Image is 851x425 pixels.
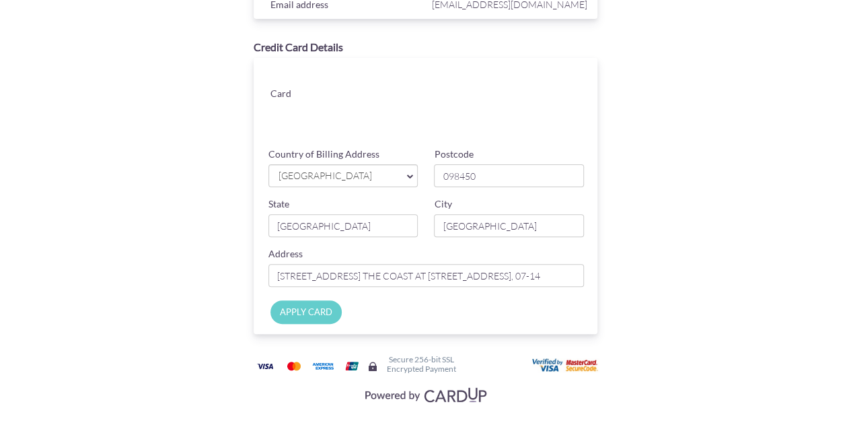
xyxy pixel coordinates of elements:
label: City [434,197,451,211]
img: Visa [252,358,279,374]
img: Visa, Mastercard [358,382,492,407]
iframe: Secure card security code input frame [471,101,585,125]
label: Address [268,247,303,261]
label: State [268,197,289,211]
label: Postcode [434,148,473,161]
iframe: Secure card number input frame [355,71,585,96]
img: User card [532,358,599,373]
iframe: Secure card expiration date input frame [355,101,469,125]
img: Union Pay [338,358,365,374]
img: American Express [309,358,336,374]
input: APPLY CARD [270,300,342,324]
span: [GEOGRAPHIC_DATA] [277,169,396,183]
h6: Secure 256-bit SSL Encrypted Payment [387,355,456,372]
img: Secure lock [367,361,378,372]
div: Card [260,85,344,105]
div: Credit Card Details [254,40,598,55]
label: Country of Billing Address [268,148,379,161]
img: Mastercard [281,358,307,374]
a: [GEOGRAPHIC_DATA] [268,164,418,187]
